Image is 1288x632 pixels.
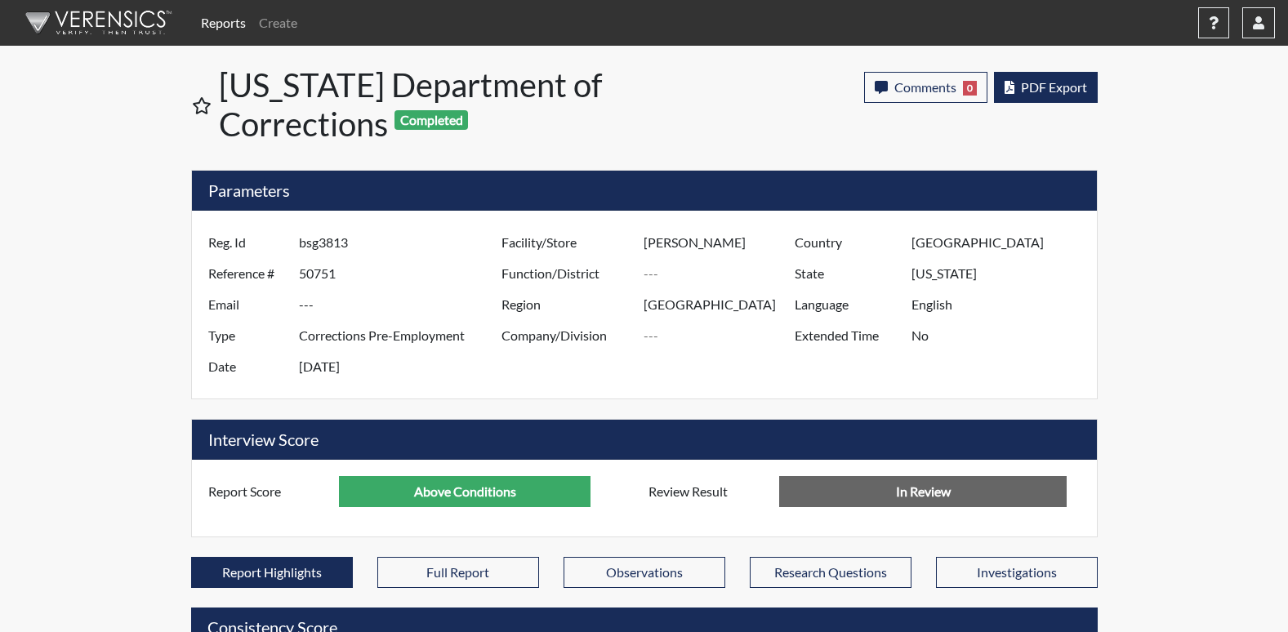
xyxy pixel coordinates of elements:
h5: Parameters [192,171,1097,211]
span: Completed [394,110,468,130]
label: Reg. Id [196,227,299,258]
input: --- [299,351,506,382]
label: Language [782,289,911,320]
span: PDF Export [1021,79,1087,95]
button: Comments0 [864,72,987,103]
label: Extended Time [782,320,911,351]
label: Facility/Store [489,227,644,258]
label: Type [196,320,299,351]
input: --- [299,227,506,258]
label: Reference # [196,258,299,289]
input: No Decision [779,476,1067,507]
input: --- [644,227,799,258]
input: --- [299,289,506,320]
input: --- [644,258,799,289]
label: Review Result [636,476,780,507]
button: Report Highlights [191,557,353,588]
input: --- [644,320,799,351]
a: Reports [194,7,252,39]
button: Full Report [377,557,539,588]
span: Comments [894,79,956,95]
label: Company/Division [489,320,644,351]
input: --- [644,289,799,320]
label: Function/District [489,258,644,289]
label: Region [489,289,644,320]
input: --- [299,320,506,351]
input: --- [911,258,1092,289]
input: --- [911,227,1092,258]
span: 0 [963,81,977,96]
label: Country [782,227,911,258]
label: Report Score [196,476,340,507]
label: State [782,258,911,289]
button: Research Questions [750,557,911,588]
button: Observations [564,557,725,588]
label: Email [196,289,299,320]
input: --- [911,320,1092,351]
label: Date [196,351,299,382]
h5: Interview Score [192,420,1097,460]
input: --- [339,476,591,507]
input: --- [299,258,506,289]
h1: [US_STATE] Department of Corrections [219,65,646,144]
button: PDF Export [994,72,1098,103]
button: Investigations [936,557,1098,588]
input: --- [911,289,1092,320]
a: Create [252,7,304,39]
